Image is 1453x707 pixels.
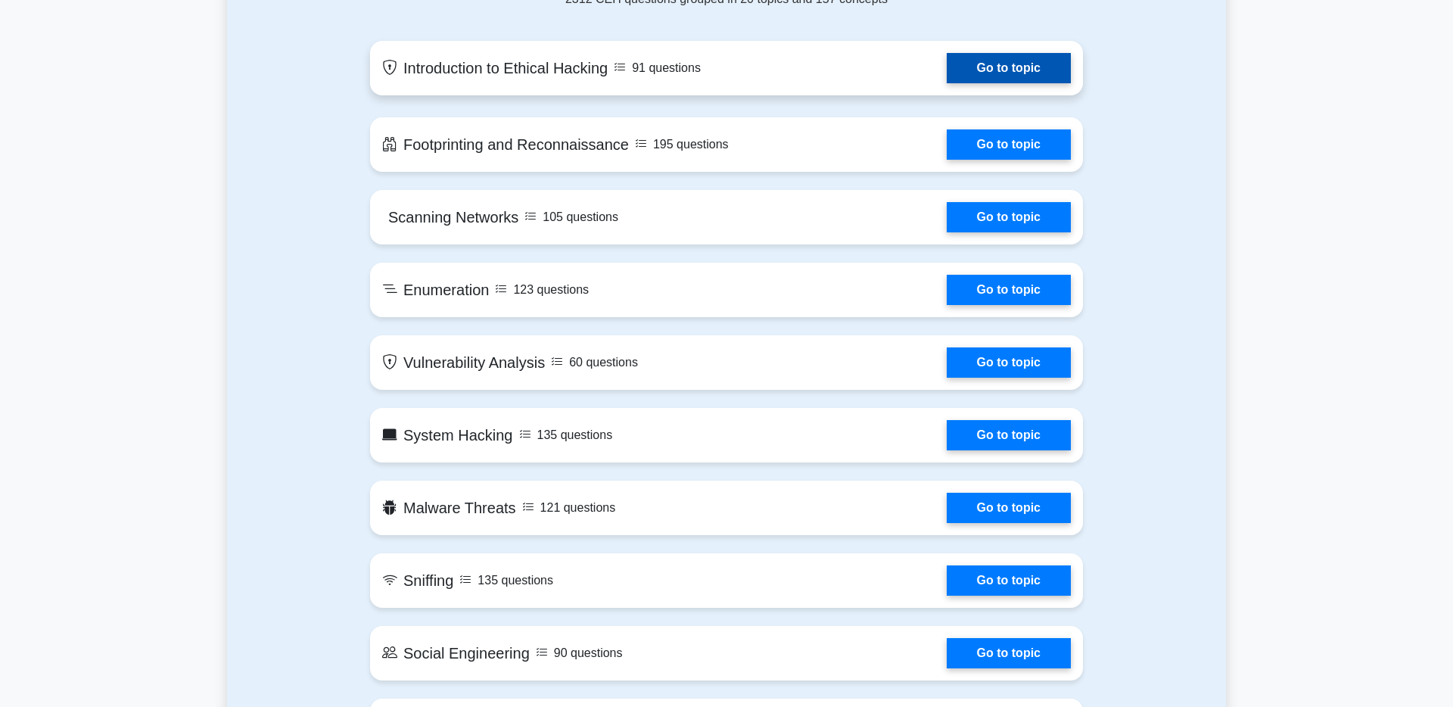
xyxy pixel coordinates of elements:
[947,420,1071,450] a: Go to topic
[947,129,1071,160] a: Go to topic
[947,202,1071,232] a: Go to topic
[947,493,1071,523] a: Go to topic
[947,53,1071,83] a: Go to topic
[947,347,1071,378] a: Go to topic
[947,565,1071,596] a: Go to topic
[947,638,1071,668] a: Go to topic
[947,275,1071,305] a: Go to topic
